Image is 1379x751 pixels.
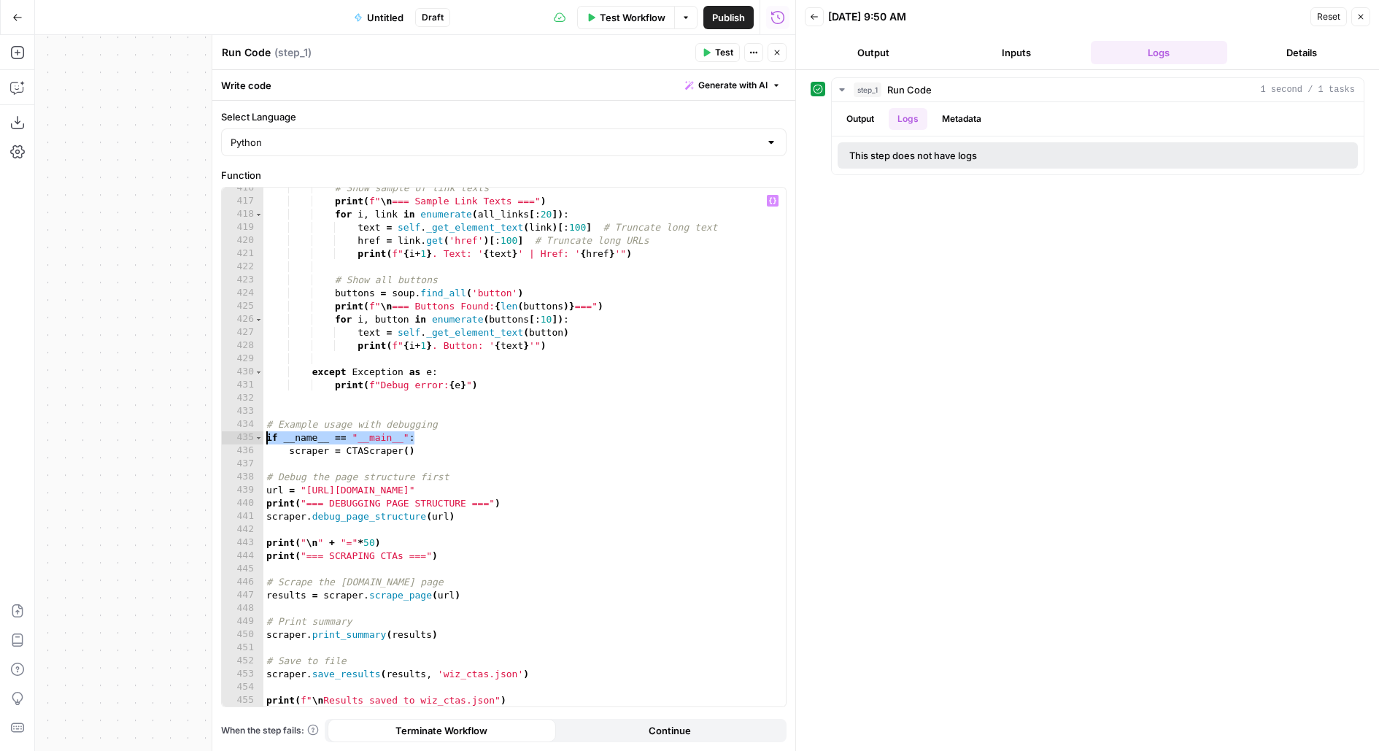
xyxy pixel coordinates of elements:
[222,431,263,444] div: 435
[222,694,263,707] div: 455
[222,247,263,261] div: 421
[222,536,263,550] div: 443
[222,497,263,510] div: 440
[854,82,881,97] span: step_1
[222,681,263,694] div: 454
[222,550,263,563] div: 444
[222,655,263,668] div: 452
[600,10,665,25] span: Test Workflow
[222,379,263,392] div: 431
[222,261,263,274] div: 422
[222,628,263,642] div: 450
[222,418,263,431] div: 434
[222,339,263,353] div: 428
[222,195,263,208] div: 417
[222,589,263,602] div: 447
[889,108,927,130] button: Logs
[422,11,444,24] span: Draft
[222,576,263,589] div: 446
[274,45,312,60] span: ( step_1 )
[222,300,263,313] div: 425
[395,723,487,738] span: Terminate Workflow
[345,6,412,29] button: Untitled
[832,78,1364,101] button: 1 second / 1 tasks
[221,724,319,737] a: When the step fails:
[222,182,263,195] div: 416
[222,510,263,523] div: 441
[222,668,263,681] div: 453
[222,523,263,536] div: 442
[715,46,733,59] span: Test
[221,109,787,124] label: Select Language
[255,431,263,444] span: Toggle code folding, rows 435 through 436
[805,41,942,64] button: Output
[712,10,745,25] span: Publish
[255,313,263,326] span: Toggle code folding, rows 426 through 428
[222,563,263,576] div: 445
[222,221,263,234] div: 419
[222,366,263,379] div: 430
[1317,10,1340,23] span: Reset
[222,405,263,418] div: 433
[222,45,271,60] textarea: Run Code
[556,719,784,742] button: Continue
[1233,41,1370,64] button: Details
[255,208,263,221] span: Toggle code folding, rows 418 through 421
[649,723,691,738] span: Continue
[222,458,263,471] div: 437
[231,135,760,150] input: Python
[832,102,1364,174] div: 1 second / 1 tasks
[222,484,263,497] div: 439
[887,82,932,97] span: Run Code
[1260,83,1355,96] span: 1 second / 1 tasks
[222,602,263,615] div: 448
[222,274,263,287] div: 423
[222,234,263,247] div: 420
[222,471,263,484] div: 438
[222,208,263,221] div: 418
[698,79,768,92] span: Generate with AI
[933,108,990,130] button: Metadata
[222,615,263,628] div: 449
[222,313,263,326] div: 426
[222,392,263,405] div: 432
[221,168,787,182] label: Function
[222,287,263,300] div: 424
[222,326,263,339] div: 427
[577,6,674,29] button: Test Workflow
[222,353,263,366] div: 429
[212,70,795,100] div: Write code
[838,108,883,130] button: Output
[222,642,263,655] div: 451
[679,76,787,95] button: Generate with AI
[1310,7,1347,26] button: Reset
[695,43,740,62] button: Test
[255,366,263,379] span: Toggle code folding, rows 430 through 431
[222,444,263,458] div: 436
[1091,41,1228,64] button: Logs
[703,6,754,29] button: Publish
[948,41,1085,64] button: Inputs
[849,148,1162,163] div: This step does not have logs
[367,10,403,25] span: Untitled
